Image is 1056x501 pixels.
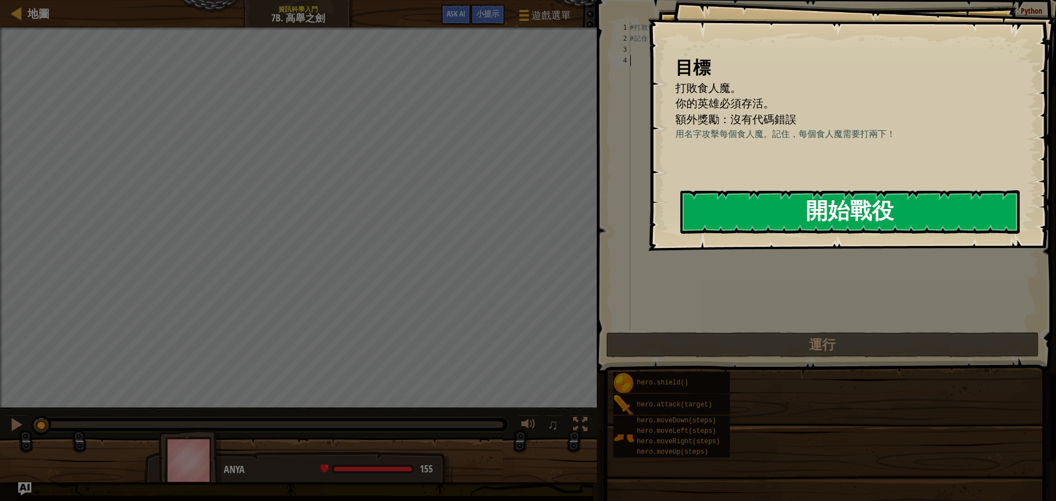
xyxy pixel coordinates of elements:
button: Ask AI [441,4,471,25]
button: 調整音量 [518,415,540,437]
span: hero.moveUp(steps) [637,448,708,456]
span: 地圖 [28,6,50,21]
div: Anya [224,463,441,477]
span: hero.attack(target) [637,401,712,409]
button: 切換全螢幕 [569,415,591,437]
span: 額外獎勵：沒有代碼錯誤 [675,112,796,126]
button: 運行 [606,332,1039,357]
a: 地圖 [22,6,50,21]
span: hero.moveRight(steps) [637,438,720,445]
span: hero.moveLeft(steps) [637,427,716,435]
div: 2 [612,33,630,44]
span: hero.moveDown(steps) [637,417,716,425]
img: portrait.png [613,395,634,416]
button: Ctrl + P: Pause [5,415,28,437]
span: ♫ [547,416,558,433]
div: 目標 [675,55,1018,80]
li: 額外獎勵：沒有代碼錯誤 [662,112,1015,128]
div: 3 [612,44,630,55]
img: portrait.png [613,427,634,448]
span: 遊戲選單 [531,8,571,23]
span: hero.shield() [637,379,689,387]
span: 打敗食人魔。 [675,80,741,95]
button: Ask AI [18,482,31,496]
span: Ask AI [447,8,465,19]
div: 4 [612,55,630,66]
span: 你的英雄必須存活。 [675,96,774,111]
div: health: 155 / 155 [320,464,433,474]
p: 用名字攻擊每個食人魔。記住，每個食人魔需要打兩下！ [675,128,1026,140]
li: 打敗食人魔。 [662,80,1015,96]
button: 遊戲選單 [510,4,577,30]
img: portrait.png [613,373,634,394]
li: 你的英雄必須存活。 [662,96,1015,112]
span: 155 [420,462,433,476]
span: 小提示 [476,8,499,19]
div: 1 [612,22,630,33]
button: ♫ [545,415,564,437]
button: 開始戰役 [680,190,1020,234]
img: thang_avatar_frame.png [158,430,222,491]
